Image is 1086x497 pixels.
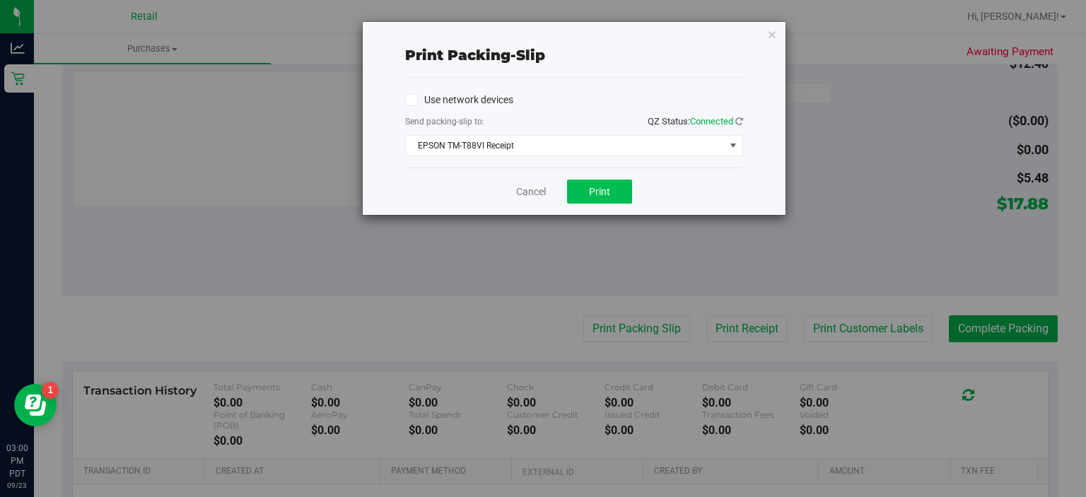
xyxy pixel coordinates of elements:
span: Connected [690,116,733,127]
iframe: Resource center [14,384,57,426]
span: QZ Status: [648,116,743,127]
a: Cancel [516,185,546,199]
button: Print [567,180,632,204]
span: select [724,136,742,156]
span: EPSON TM-T88VI Receipt [406,136,725,156]
label: Use network devices [405,93,513,107]
span: Print packing-slip [405,47,545,64]
label: Send packing-slip to: [405,115,484,128]
span: Print [589,186,610,197]
iframe: Resource center unread badge [42,382,59,399]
